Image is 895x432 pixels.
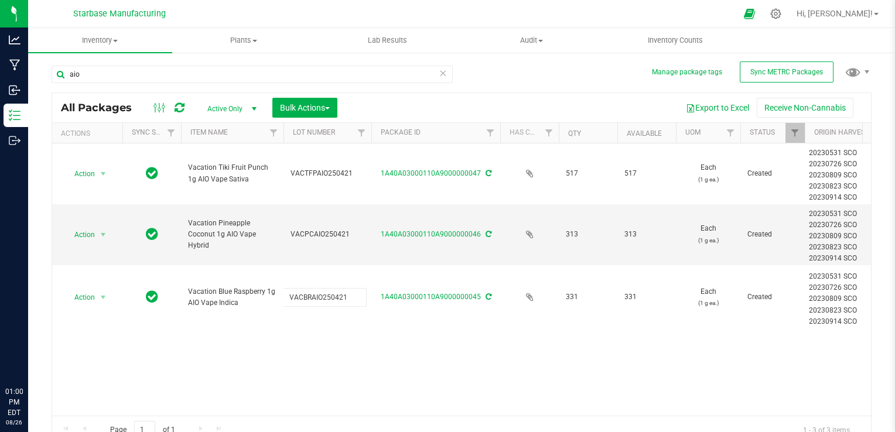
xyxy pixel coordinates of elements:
button: Bulk Actions [272,98,337,118]
inline-svg: Outbound [9,135,21,146]
span: VACTFPAIO250421 [291,168,364,179]
span: In Sync [146,165,158,181]
inline-svg: Analytics [9,34,21,46]
div: Manage settings [768,8,783,19]
span: Bulk Actions [280,103,330,112]
span: Vacation Tiki Fruit Punch 1g AIO Vape Sativa [188,162,276,184]
a: Qty [568,129,581,138]
a: Plants [172,28,316,53]
iframe: Resource center unread badge [35,337,49,351]
span: 331 [566,292,610,303]
a: Filter [785,123,805,143]
span: Open Ecommerce Menu [736,2,763,25]
span: Clear [439,66,447,81]
span: 331 [624,292,669,303]
span: Created [747,229,798,240]
a: Filter [352,123,371,143]
div: Actions [61,129,118,138]
span: 313 [566,229,610,240]
inline-svg: Manufacturing [9,59,21,71]
span: select [96,166,111,182]
a: Filter [162,123,181,143]
span: Lab Results [352,35,423,46]
p: (1 g ea.) [683,235,733,246]
a: Filter [721,123,740,143]
a: Inventory [28,28,172,53]
span: Sync from Compliance System [484,293,491,301]
a: 1A40A03000110A9000000047 [381,169,481,177]
a: 1A40A03000110A9000000045 [381,293,481,301]
a: Filter [481,123,500,143]
span: Audit [460,35,603,46]
span: Vacation Pineapple Coconut 1g AIO Vape Hybrid [188,218,276,252]
span: In Sync [146,226,158,242]
span: Inventory Counts [632,35,719,46]
span: 313 [624,229,669,240]
span: Action [64,166,95,182]
a: Origin Harvests [814,128,873,136]
p: 08/26 [5,418,23,427]
input: lot_number [283,288,367,306]
a: Sync Status [132,128,177,136]
button: Sync METRC Packages [740,61,833,83]
button: Export to Excel [678,98,757,118]
a: Audit [460,28,604,53]
a: Filter [264,123,283,143]
span: Action [64,289,95,306]
span: Vacation Blue Raspberry 1g AIO Vape Indica [188,286,276,308]
span: Sync from Compliance System [484,230,491,238]
span: VACPCAIO250421 [291,229,364,240]
span: 517 [624,168,669,179]
button: Receive Non-Cannabis [757,98,853,118]
span: In Sync [146,289,158,305]
a: 1A40A03000110A9000000046 [381,230,481,238]
p: 01:00 PM EDT [5,386,23,418]
a: UOM [685,128,701,136]
span: Action [64,227,95,243]
a: Item Name [190,128,228,136]
span: Plants [173,35,316,46]
span: All Packages [61,101,144,114]
button: Manage package tags [652,67,722,77]
span: select [96,227,111,243]
span: Created [747,168,798,179]
span: Starbase Manufacturing [73,9,166,19]
a: Package ID [381,128,421,136]
span: select [96,289,111,306]
inline-svg: Inbound [9,84,21,96]
span: Each [683,286,733,308]
span: Inventory [28,35,172,46]
inline-svg: Inventory [9,109,21,121]
a: Lot Number [293,128,335,136]
th: Has COA [500,123,559,143]
input: Search Package ID, Item Name, SKU, Lot or Part Number... [52,66,453,83]
p: (1 g ea.) [683,174,733,185]
a: Lab Results [316,28,460,53]
iframe: Resource center [12,338,47,373]
span: Sync METRC Packages [750,68,823,76]
span: Each [683,223,733,245]
span: Created [747,292,798,303]
a: Filter [539,123,559,143]
a: Status [750,128,775,136]
span: Sync from Compliance System [484,169,491,177]
p: (1 g ea.) [683,297,733,308]
span: 517 [566,168,610,179]
span: Each [683,162,733,184]
a: Inventory Counts [603,28,747,53]
span: Hi, [PERSON_NAME]! [797,9,873,18]
a: Available [627,129,662,138]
